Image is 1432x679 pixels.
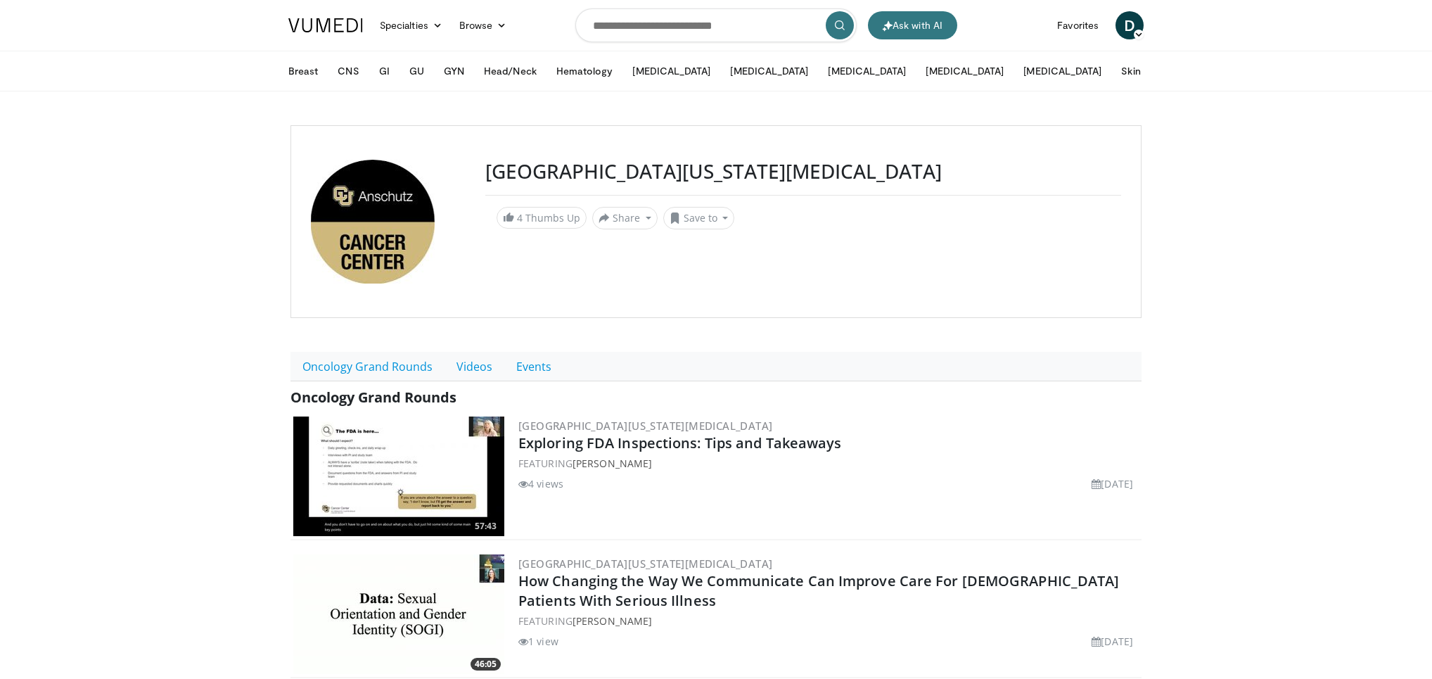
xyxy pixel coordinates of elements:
button: [MEDICAL_DATA] [722,57,817,85]
button: [MEDICAL_DATA] [819,57,914,85]
a: Events [504,352,563,381]
span: 46:05 [471,658,501,671]
a: Favorites [1049,11,1107,39]
button: GYN [435,57,473,85]
span: Oncology Grand Rounds [290,388,456,407]
button: CNS [329,57,367,85]
button: Skin [1113,57,1149,85]
li: 4 views [518,476,563,491]
a: Browse [451,11,516,39]
button: Hematology [548,57,622,85]
a: 57:43 [293,417,504,536]
button: [MEDICAL_DATA] [917,57,1012,85]
a: Exploring FDA Inspections: Tips and Takeaways [518,433,842,452]
button: Head/Neck [475,57,545,85]
li: 1 view [518,634,558,649]
a: Specialties [371,11,451,39]
button: [MEDICAL_DATA] [624,57,719,85]
a: [GEOGRAPHIC_DATA][US_STATE][MEDICAL_DATA] [518,557,772,571]
li: [DATE] [1092,634,1133,649]
span: 57:43 [471,520,501,533]
button: Ask with AI [868,11,957,39]
h3: [GEOGRAPHIC_DATA][US_STATE][MEDICAL_DATA] [485,160,1121,184]
div: FEATURING [518,456,1139,471]
input: Search topics, interventions [575,8,857,42]
img: VuMedi Logo [288,18,363,32]
img: 855412ab-b525-4f1f-8789-7233112ed950.300x170_q85_crop-smart_upscale.jpg [293,417,504,536]
button: Share [592,207,658,229]
button: Breast [280,57,326,85]
button: Save to [663,207,735,229]
button: [MEDICAL_DATA] [1015,57,1110,85]
a: [PERSON_NAME] [573,457,652,470]
a: 4 Thumbs Up [497,207,587,229]
a: D [1115,11,1144,39]
a: [PERSON_NAME] [573,614,652,628]
a: [GEOGRAPHIC_DATA][US_STATE][MEDICAL_DATA] [518,419,772,433]
a: Oncology Grand Rounds [290,352,445,381]
a: Videos [445,352,504,381]
div: FEATURING [518,614,1139,628]
button: GI [371,57,398,85]
a: How Changing the Way We Communicate Can Improve Care For [DEMOGRAPHIC_DATA] Patients With Serious... [518,571,1120,610]
img: c1f887eb-4eb1-493a-aa88-30065a747856.300x170_q85_crop-smart_upscale.jpg [293,554,504,674]
button: GU [401,57,433,85]
li: [DATE] [1092,476,1133,491]
span: 4 [517,211,523,224]
a: 46:05 [293,554,504,674]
